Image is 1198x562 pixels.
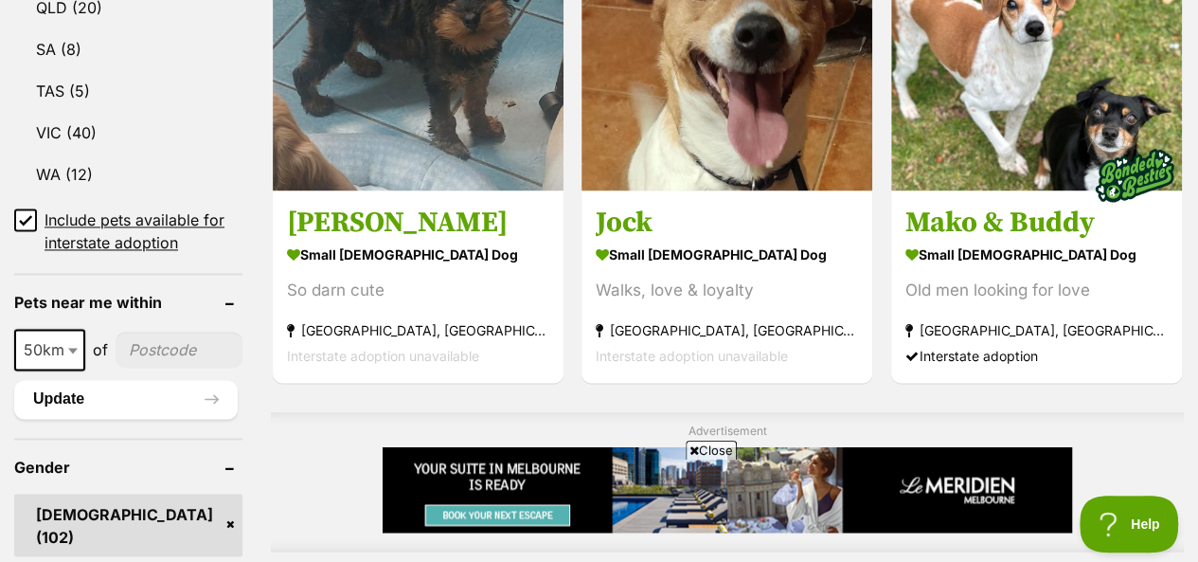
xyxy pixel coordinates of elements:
button: Update [14,380,238,418]
h3: Mako & Buddy [905,204,1168,240]
iframe: Help Scout Beacon - Open [1080,496,1179,553]
strong: small [DEMOGRAPHIC_DATA] Dog [596,240,858,267]
a: Mako & Buddy small [DEMOGRAPHIC_DATA] Dog Old men looking for love [GEOGRAPHIC_DATA], [GEOGRAPHIC... [891,190,1182,382]
span: of [93,338,108,361]
div: Interstate adoption [905,342,1168,368]
strong: small [DEMOGRAPHIC_DATA] Dog [287,240,549,267]
iframe: Advertisement [255,467,944,553]
strong: [GEOGRAPHIC_DATA], [GEOGRAPHIC_DATA] [287,317,549,342]
a: VIC (40) [14,113,242,153]
strong: small [DEMOGRAPHIC_DATA] Dog [905,240,1168,267]
span: Close [686,441,737,460]
a: [PERSON_NAME] small [DEMOGRAPHIC_DATA] Dog So darn cute [GEOGRAPHIC_DATA], [GEOGRAPHIC_DATA] Inte... [273,190,563,382]
iframe: Advertisement [383,447,1072,533]
span: Interstate adoption unavailable [287,347,479,363]
a: [DEMOGRAPHIC_DATA] (102) [14,494,242,556]
header: Gender [14,459,242,476]
span: 50km [14,329,85,371]
span: Include pets available for interstate adoption [45,208,242,254]
div: Old men looking for love [905,277,1168,302]
a: Include pets available for interstate adoption [14,208,242,254]
span: 50km [16,336,83,363]
header: Pets near me within [14,294,242,311]
div: Walks, love & loyalty [596,277,858,302]
a: TAS (5) [14,71,242,111]
strong: [GEOGRAPHIC_DATA], [GEOGRAPHIC_DATA] [596,317,858,342]
a: Jock small [DEMOGRAPHIC_DATA] Dog Walks, love & loyalty [GEOGRAPHIC_DATA], [GEOGRAPHIC_DATA] Inte... [581,190,872,382]
img: bonded besties [1087,127,1182,222]
h3: Jock [596,204,858,240]
input: postcode [116,332,242,368]
div: So darn cute [287,277,549,302]
strong: [GEOGRAPHIC_DATA], [GEOGRAPHIC_DATA] [905,317,1168,342]
a: SA (8) [14,29,242,69]
span: Interstate adoption unavailable [596,347,788,363]
div: Advertisement [271,412,1184,552]
a: WA (12) [14,154,242,194]
h3: [PERSON_NAME] [287,204,549,240]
